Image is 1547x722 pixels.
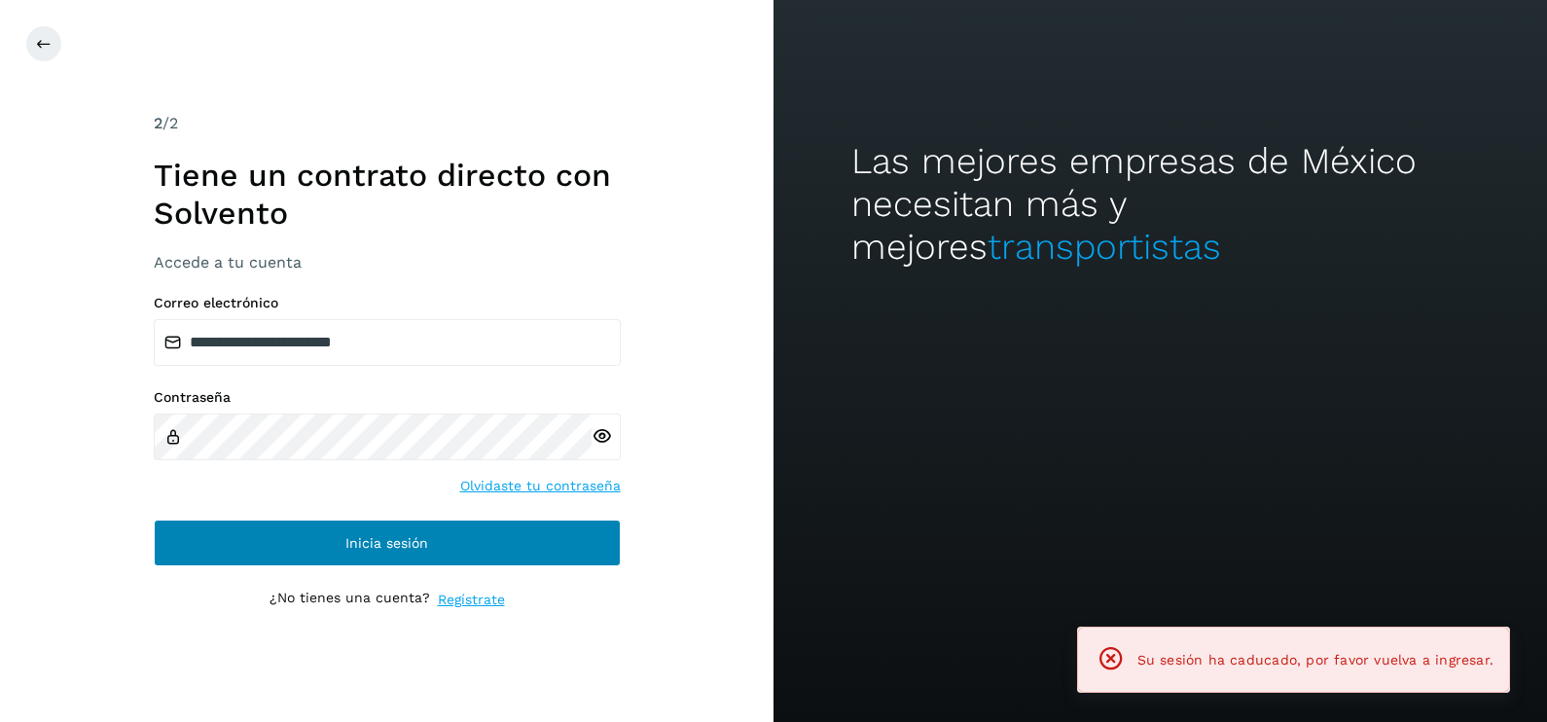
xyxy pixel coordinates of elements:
[345,536,428,550] span: Inicia sesión
[988,226,1221,268] span: transportistas
[154,389,621,406] label: Contraseña
[154,157,621,232] h1: Tiene un contrato directo con Solvento
[154,253,621,271] h3: Accede a tu cuenta
[438,590,505,610] a: Regístrate
[460,476,621,496] a: Olvidaste tu contraseña
[1137,652,1493,668] span: Su sesión ha caducado, por favor vuelva a ingresar.
[154,295,621,311] label: Correo electrónico
[270,590,430,610] p: ¿No tienes una cuenta?
[154,112,621,135] div: /2
[851,140,1470,270] h2: Las mejores empresas de México necesitan más y mejores
[154,520,621,566] button: Inicia sesión
[154,114,162,132] span: 2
